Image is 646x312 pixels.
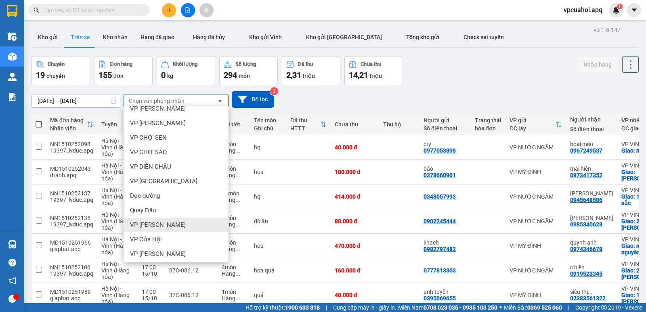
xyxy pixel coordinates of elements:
[96,27,134,47] button: Kho nhận
[570,295,606,302] div: 02383561322
[349,70,368,80] span: 14,21
[142,270,161,277] div: 15/10
[50,270,93,277] div: 19397_lvduc.apq
[130,163,171,171] span: VP DIỄN CHÂU
[254,292,282,298] div: quả
[7,5,17,17] img: logo-vxr
[46,114,97,135] th: Toggle SortBy
[290,117,320,124] div: Đã thu
[222,264,246,270] div: 4 món
[235,172,240,178] span: ...
[203,7,209,13] span: aim
[335,267,375,274] div: 160.000 đ
[235,221,240,228] span: ...
[101,187,130,206] span: Hà Nội - Vinh (Hàng hóa)
[36,70,45,80] span: 19
[570,147,602,154] div: 0967249537
[130,250,186,258] span: VP [PERSON_NAME]
[169,267,214,274] div: 37C-086.12
[101,236,130,255] span: Hà Nội - Vinh (Hàng hóa)
[50,125,87,132] div: Nhân viên
[570,239,613,246] div: quynh anh
[48,61,65,67] div: Chuyến
[254,144,282,151] div: hq
[32,94,120,107] input: Select a date range.
[424,218,456,224] div: 0902245444
[570,126,613,132] div: Số điện thoại
[424,147,456,154] div: 0977053898
[570,289,613,295] div: siêu thị maiximax
[239,73,250,79] span: món
[113,73,124,79] span: đơn
[142,264,161,270] div: 17:00
[222,121,246,128] div: Chi tiết
[50,117,87,124] div: Mã đơn hàng
[169,292,214,298] div: 37C-086.12
[594,25,621,34] div: ver 1.8.147
[510,144,562,151] div: VP NƯỚC NGẦM
[50,147,93,154] div: 19397_lvduc.apq
[383,121,415,128] div: Thu hộ
[601,305,607,310] span: copyright
[282,56,340,85] button: Đã thu2,31 triệu
[424,239,467,246] div: khach
[222,239,246,246] div: 2 món
[130,177,197,185] span: VP [GEOGRAPHIC_DATA]
[335,169,375,175] div: 180.000 đ
[50,215,93,221] div: NN1510252135
[570,221,602,228] div: 0985340628
[335,144,375,151] div: 40.000 đ
[50,221,93,228] div: 19397_lvduc.apq
[222,221,246,228] div: Hàng thông thường
[464,34,504,40] span: Check sai tuyến
[245,303,320,312] span: Hỗ trợ kỹ thuật:
[335,121,375,128] div: Chưa thu
[424,295,456,302] div: 0395069655
[34,7,39,13] span: search
[424,304,497,311] strong: 0708 023 035 - 0935 103 250
[130,235,162,243] span: VP Cửa Hội
[8,32,17,41] img: warehouse-icon
[167,73,173,79] span: kg
[335,243,375,249] div: 470.000 đ
[50,295,93,302] div: giaphat.apq
[612,6,620,14] img: icon-new-feature
[199,3,214,17] button: aim
[130,148,167,156] span: VP CHỢ SÁO
[130,105,186,113] span: VP [PERSON_NAME]
[557,5,609,15] span: vpcuahoi.apq
[285,304,320,311] strong: 1900 633 818
[510,117,556,124] div: VP gửi
[369,73,382,79] span: triệu
[110,61,132,67] div: Đơn hàng
[235,61,256,67] div: Số lượng
[510,193,562,200] div: VP NƯỚC NGẦM
[424,117,467,124] div: Người gửi
[50,246,93,252] div: giaphat.apq
[134,27,181,47] button: Hàng đã giao
[101,138,130,157] span: Hà Nội - Vinh (Hàng hóa)
[335,292,375,298] div: 40.000 đ
[510,125,556,132] div: ĐC lấy
[568,303,569,312] span: |
[50,141,93,147] div: NN1510252098
[50,289,93,295] div: MD1510251989
[130,134,167,142] span: VP CHỢ SEN
[130,221,186,229] span: VP [PERSON_NAME]
[8,52,17,61] img: warehouse-icon
[235,246,240,252] span: ...
[424,165,467,172] div: bảo
[222,147,246,154] div: Hàng thông thường
[222,289,246,295] div: 1 món
[361,61,381,67] div: Chưa thu
[505,114,566,135] th: Toggle SortBy
[424,172,456,178] div: 0378660901
[510,292,562,298] div: VP MỸ ĐÌNH
[306,34,382,40] span: Kho gửi [GEOGRAPHIC_DATA]
[618,4,621,9] span: 1
[235,197,240,203] span: ...
[142,289,161,295] div: 17:00
[254,193,282,200] div: hq
[254,267,282,274] div: hoa quả
[302,73,315,79] span: triệu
